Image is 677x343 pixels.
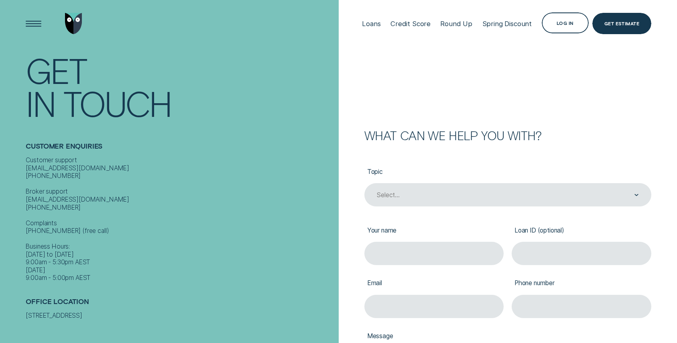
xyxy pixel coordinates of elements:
h1: Get In Touch [26,54,334,119]
div: Credit Score [390,20,431,28]
label: Loan ID (optional) [512,220,651,242]
div: Customer support [EMAIL_ADDRESS][DOMAIN_NAME] [PHONE_NUMBER] Broker support [EMAIL_ADDRESS][DOMAI... [26,156,334,282]
div: Spring Discount [482,20,532,28]
div: Round Up [440,20,472,28]
div: Loans [362,20,380,28]
div: Select... [377,191,400,199]
button: Log in [542,12,589,34]
h2: Office Location [26,298,334,312]
h2: Customer Enquiries [26,142,334,156]
label: Your name [364,220,504,242]
h2: What can we help you with? [364,129,651,141]
button: Open Menu [23,13,45,34]
img: Wisr [65,13,83,34]
label: Email [364,273,504,295]
label: Phone number [512,273,651,295]
div: [STREET_ADDRESS] [26,312,334,320]
a: Get Estimate [592,13,651,34]
label: Topic [364,161,651,183]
